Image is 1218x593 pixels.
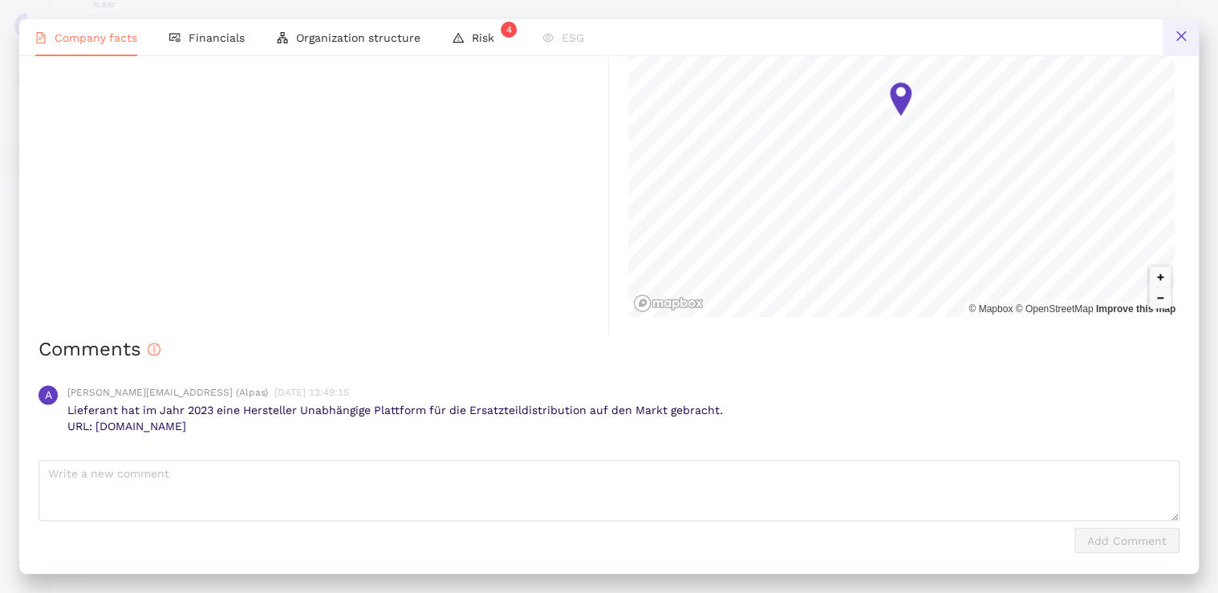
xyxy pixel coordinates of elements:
[296,31,420,44] span: Organization structure
[633,294,704,312] a: Mapbox logo
[55,31,137,44] span: Company facts
[562,31,584,44] span: ESG
[501,22,517,38] sup: 4
[1175,30,1188,43] span: close
[542,32,554,43] span: eye
[148,343,160,355] span: info-circle
[169,32,181,43] span: fund-view
[1150,266,1171,287] button: Zoom in
[506,24,512,35] span: 4
[453,32,464,43] span: warning
[67,385,274,400] span: [PERSON_NAME][EMAIL_ADDRESS] (Alpas)
[45,385,52,404] span: A
[277,32,288,43] span: apartment
[39,336,1179,364] h2: Comments
[67,403,1179,434] p: Lieferant hat im Jahr 2023 eine Hersteller Unabhängige Plattform für die Ersatzteildistribution a...
[1163,19,1199,55] button: close
[1074,527,1179,553] button: Add Comment
[189,31,245,44] span: Financials
[274,385,355,400] span: [DATE] 12:49:15
[1150,287,1171,308] button: Zoom out
[472,31,510,44] span: Risk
